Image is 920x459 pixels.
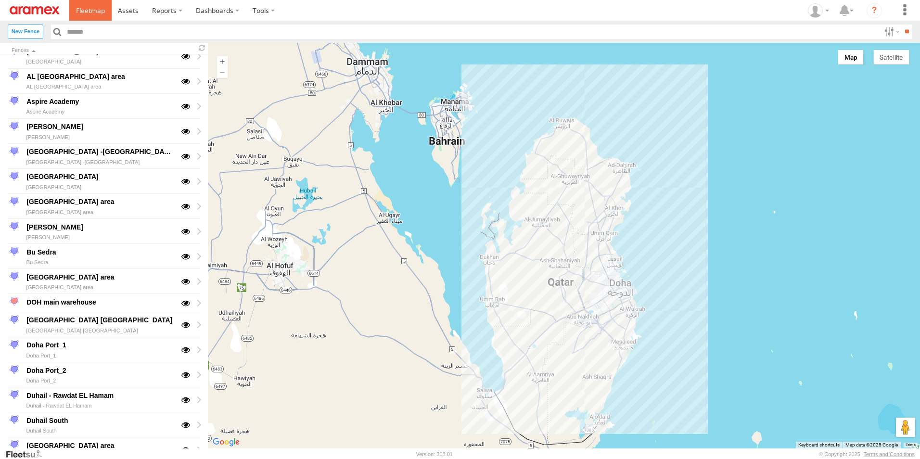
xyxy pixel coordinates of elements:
div: [GEOGRAPHIC_DATA] area [25,283,175,292]
div: [PERSON_NAME] [25,121,175,133]
div: [GEOGRAPHIC_DATA] [25,57,175,66]
div: [GEOGRAPHIC_DATA] [GEOGRAPHIC_DATA] [25,315,175,326]
div: Doha Port_1 [25,340,175,351]
div: [PERSON_NAME] [25,221,175,233]
button: Zoom out [217,67,228,78]
button: Show satellite imagery [873,50,909,64]
div: Bu Sedra [25,258,175,267]
div: © Copyright 2025 - [819,451,915,457]
img: Google [210,436,242,448]
div: Bu Sedra [25,246,175,258]
div: [GEOGRAPHIC_DATA] area [25,207,175,217]
div: Duhail South [25,415,175,426]
span: Refresh [196,44,208,53]
button: Keyboard shortcuts [798,442,840,448]
div: DOH main warehouse [25,296,175,308]
i: ? [867,3,882,18]
label: Search Filter Options [881,25,901,38]
div: AL [GEOGRAPHIC_DATA] area [25,82,175,91]
div: [GEOGRAPHIC_DATA] [GEOGRAPHIC_DATA] [25,326,175,335]
div: AL [GEOGRAPHIC_DATA] area [25,71,175,82]
div: Doha Port_2 [25,376,175,385]
div: Mohammed Fahim [805,3,832,18]
div: Doha Port_2 [25,365,175,376]
div: [GEOGRAPHIC_DATA] -[GEOGRAPHIC_DATA] [25,146,175,158]
button: Show street map [838,50,864,64]
div: [GEOGRAPHIC_DATA] [25,171,175,183]
div: Click to Sort [12,48,189,53]
button: Drag Pegman onto the map to open Street View [896,418,915,437]
label: Create New Fence [8,25,43,38]
button: Zoom in [217,56,228,67]
div: Duhail South [25,426,175,435]
div: [GEOGRAPHIC_DATA] [25,182,175,191]
div: Duhail - Rawdat EL Hamam [25,401,175,410]
div: Aspire Academy [25,96,175,107]
div: Aspire Academy [25,107,175,116]
a: Terms (opens in new tab) [906,443,916,447]
div: [PERSON_NAME] [25,233,175,242]
a: Terms and Conditions [864,451,915,457]
div: [GEOGRAPHIC_DATA] area [25,440,175,451]
div: Version: 308.01 [416,451,453,457]
a: Visit our Website [5,449,50,459]
div: [GEOGRAPHIC_DATA] area [25,271,175,283]
span: Map data ©2025 Google [845,442,898,447]
div: Duhail - Rawdat EL Hamam [25,390,175,401]
img: aramex-logo.svg [10,6,60,14]
div: [GEOGRAPHIC_DATA] area [25,196,175,208]
div: [PERSON_NAME] [25,132,175,141]
div: Doha Port_1 [25,351,175,360]
a: Open this area in Google Maps (opens a new window) [210,436,242,448]
div: [GEOGRAPHIC_DATA] -[GEOGRAPHIC_DATA] [25,157,175,166]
